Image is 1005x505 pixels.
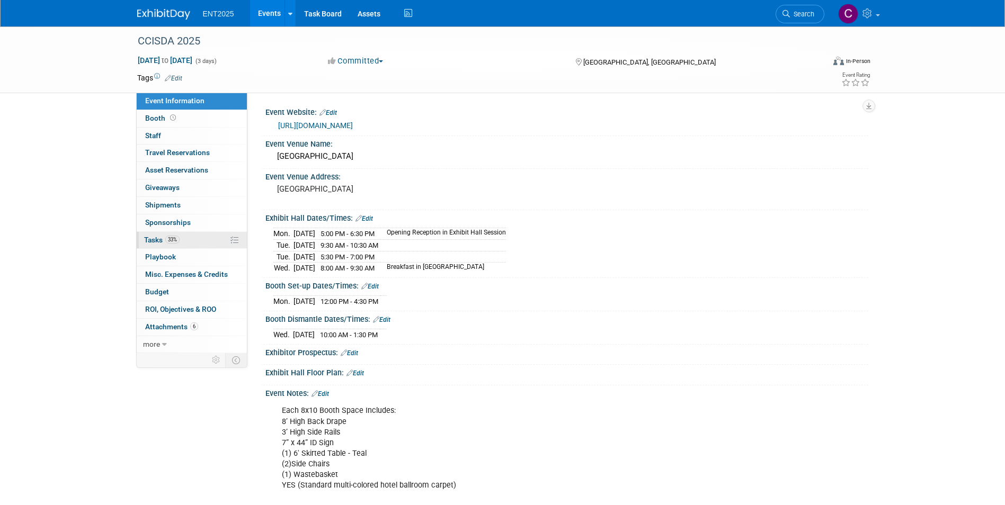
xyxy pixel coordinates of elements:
[790,10,814,18] span: Search
[145,270,228,278] span: Misc. Expenses & Credits
[137,214,247,231] a: Sponsorships
[265,210,868,224] div: Exhibit Hall Dates/Times:
[137,266,247,283] a: Misc. Expenses & Credits
[355,215,373,222] a: Edit
[583,58,716,66] span: [GEOGRAPHIC_DATA], [GEOGRAPHIC_DATA]
[225,353,247,367] td: Toggle Event Tabs
[137,336,247,353] a: more
[294,263,315,274] td: [DATE]
[841,73,870,78] div: Event Rating
[265,169,868,182] div: Event Venue Address:
[145,148,210,157] span: Travel Reservations
[776,5,824,23] a: Search
[321,264,375,272] span: 8:00 AM - 9:30 AM
[294,228,315,240] td: [DATE]
[145,183,180,192] span: Giveaways
[145,166,208,174] span: Asset Reservations
[265,385,868,399] div: Event Notes:
[137,162,247,179] a: Asset Reservations
[273,329,293,340] td: Wed.
[265,345,868,358] div: Exhibitor Prospectus:
[165,236,180,244] span: 33%
[137,110,247,127] a: Booth
[160,56,170,65] span: to
[319,109,337,116] a: Edit
[168,114,178,122] span: Booth not reserved yet
[294,296,315,307] td: [DATE]
[320,331,378,339] span: 10:00 AM - 1:30 PM
[137,249,247,266] a: Playbook
[203,10,234,18] span: ENT2025
[321,297,378,305] span: 12:00 PM - 4:30 PM
[265,278,868,292] div: Booth Set-up Dates/Times:
[265,365,868,378] div: Exhibit Hall Floor Plan:
[207,353,226,367] td: Personalize Event Tab Strip
[137,145,247,161] a: Travel Reservations
[137,56,193,65] span: [DATE] [DATE]
[145,96,204,105] span: Event Information
[380,228,506,240] td: Opening Reception in Exhibit Hall Session
[194,58,217,65] span: (3 days)
[321,230,375,238] span: 5:00 PM - 6:30 PM
[144,236,180,244] span: Tasks
[294,240,315,251] td: [DATE]
[165,75,182,82] a: Edit
[137,128,247,145] a: Staff
[312,390,329,398] a: Edit
[361,283,379,290] a: Edit
[145,114,178,122] span: Booth
[145,305,216,313] span: ROI, Objectives & ROO
[145,322,198,331] span: Attachments
[145,218,191,227] span: Sponsorships
[137,73,182,83] td: Tags
[278,121,353,130] a: [URL][DOMAIN_NAME]
[265,136,868,149] div: Event Venue Name:
[137,9,190,20] img: ExhibitDay
[143,340,160,348] span: more
[145,201,181,209] span: Shipments
[277,184,505,194] pre: [GEOGRAPHIC_DATA]
[190,322,198,330] span: 6
[137,197,247,214] a: Shipments
[137,179,247,196] a: Giveaways
[324,56,387,67] button: Committed
[137,319,247,336] a: Attachments6
[137,284,247,301] a: Budget
[265,104,868,118] div: Event Website:
[846,57,870,65] div: In-Person
[273,251,294,263] td: Tue.
[265,311,868,325] div: Booth Dismantle Dates/Times:
[321,253,375,261] span: 5:30 PM - 7:00 PM
[293,329,315,340] td: [DATE]
[294,251,315,263] td: [DATE]
[134,32,808,51] div: CCISDA 2025
[145,287,169,296] span: Budget
[145,252,176,261] span: Playbook
[380,263,506,274] td: Breakfast in [GEOGRAPHIC_DATA]
[137,93,247,110] a: Event Information
[145,131,161,140] span: Staff
[838,4,858,24] img: Colleen Mueller
[137,232,247,249] a: Tasks33%
[762,55,871,71] div: Event Format
[373,316,390,323] a: Edit
[273,240,294,251] td: Tue.
[137,301,247,318] a: ROI, Objectives & ROO
[273,263,294,274] td: Wed.
[321,241,378,249] span: 9:30 AM - 10:30 AM
[341,349,358,357] a: Edit
[273,228,294,240] td: Mon.
[273,296,294,307] td: Mon.
[273,148,860,165] div: [GEOGRAPHIC_DATA]
[833,57,844,65] img: Format-Inperson.png
[346,369,364,377] a: Edit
